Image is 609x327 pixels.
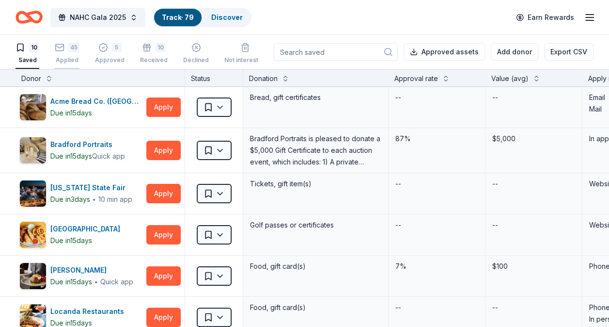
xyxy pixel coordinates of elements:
div: Due in 3 days [50,194,90,205]
button: Apply [146,184,181,203]
div: 10 [156,43,166,52]
div: -- [491,218,499,232]
div: -- [491,177,499,191]
button: Approved assets [404,43,485,61]
div: Saved [16,56,39,64]
div: Bradford Portraits is pleased to donate a $5,000 Gift Certificate to each auction event, which in... [249,132,382,169]
div: [PERSON_NAME] [50,264,133,276]
div: Due in 15 days [50,150,92,162]
img: Image for Fleming's [20,263,46,289]
div: Approved [95,56,125,64]
span: NAHC Gala 2025 [70,12,126,23]
a: Track· 79 [162,13,194,21]
div: [US_STATE] State Fair [50,182,132,194]
div: -- [491,301,499,314]
button: Track· 79Discover [153,8,251,27]
div: 45 [68,43,79,52]
button: Add donor [491,43,538,61]
div: Status [185,69,243,86]
div: 7% [394,260,479,273]
div: Food, gift card(s) [249,301,382,314]
button: Apply [146,308,181,327]
div: Applied [55,56,79,64]
img: Image for Acme Bread Co. (East Bay/North Bay) [20,94,46,120]
div: Golf passes or certificates [249,218,382,232]
button: Apply [146,266,181,286]
div: Due in 15 days [50,276,92,288]
button: Export CSV [544,43,593,61]
button: Image for Dublin Ranch Golf[GEOGRAPHIC_DATA]Due in15days [19,221,142,248]
button: Apply [146,98,181,117]
div: 10 min app [98,195,132,204]
div: Donor [21,73,41,84]
div: Food, gift card(s) [249,260,382,273]
button: 10Received [140,39,168,69]
img: Image for Dublin Ranch Golf [20,222,46,248]
div: Locanda Restaurants [50,306,128,317]
div: Due in 15 days [50,235,92,246]
div: [GEOGRAPHIC_DATA] [50,223,124,235]
div: Quick app [92,151,125,161]
div: 87% [394,132,479,146]
a: Earn Rewards [510,9,580,26]
a: Home [16,6,43,29]
div: Bradford Portraits [50,139,125,150]
button: Image for Acme Bread Co. (East Bay/North Bay)Acme Bread Co. ([GEOGRAPHIC_DATA]/[GEOGRAPHIC_DATA])... [19,94,142,121]
input: Search saved [274,43,398,61]
button: Not interested [224,39,266,69]
span: ∙ [92,195,96,203]
button: NAHC Gala 2025 [50,8,145,27]
button: 5Approved [95,39,125,69]
div: -- [394,91,402,104]
button: Declined [183,39,209,69]
div: -- [394,218,402,232]
div: Value (avg) [491,73,529,84]
button: Image for Fleming's[PERSON_NAME]Due in15days∙Quick app [19,262,142,290]
div: Received [140,56,168,64]
button: Apply [146,225,181,245]
button: Apply [146,141,181,160]
div: $100 [491,260,576,273]
img: Image for Bradford Portraits [20,137,46,163]
div: Acme Bread Co. ([GEOGRAPHIC_DATA]/[GEOGRAPHIC_DATA]) [50,96,142,107]
button: Image for California State Fair[US_STATE] State FairDue in3days∙10 min app [19,180,142,207]
div: Bread, gift certificates [249,91,382,104]
div: -- [394,177,402,191]
div: -- [491,91,499,104]
div: $5,000 [491,132,576,146]
div: Approval rate [394,73,438,84]
div: Declined [183,56,209,64]
div: Due in 15 days [50,107,92,119]
div: -- [394,301,402,314]
span: ∙ [94,278,98,286]
div: Tickets, gift item(s) [249,177,382,191]
button: Image for Bradford PortraitsBradford PortraitsDue in15daysQuick app [19,137,142,164]
a: Discover [211,13,243,21]
img: Image for California State Fair [20,180,46,207]
div: Not interested [224,56,266,64]
button: 45Applied [55,39,79,69]
div: 10 [29,43,39,52]
button: 10Saved [16,39,39,69]
div: Quick app [100,277,133,287]
div: 5 [112,43,122,52]
div: Donation [249,73,278,84]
